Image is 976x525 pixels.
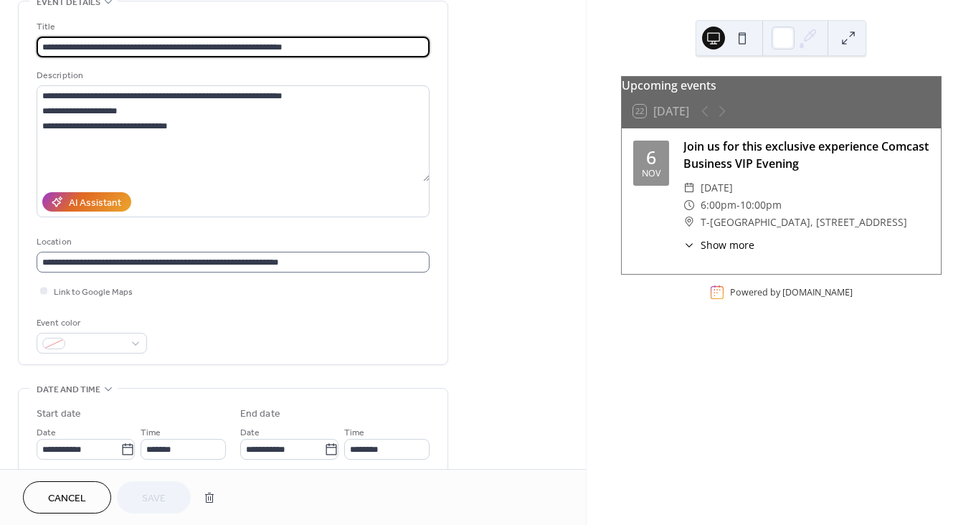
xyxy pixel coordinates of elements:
[736,197,740,214] span: -
[37,19,427,34] div: Title
[240,407,280,422] div: End date
[344,425,364,440] span: Time
[69,196,121,211] div: AI Assistant
[740,197,782,214] span: 10:00pm
[23,481,111,514] button: Cancel
[683,237,754,252] button: ​Show more
[37,407,81,422] div: Start date
[683,138,929,172] div: Join us for this exclusive experience Comcast Business VIP Evening
[37,316,144,331] div: Event color
[701,237,754,252] span: Show more
[646,148,656,166] div: 6
[782,286,853,298] a: [DOMAIN_NAME]
[730,286,853,298] div: Powered by
[37,68,427,83] div: Description
[701,214,907,231] span: T-[GEOGRAPHIC_DATA], [STREET_ADDRESS]
[683,214,695,231] div: ​
[141,425,161,440] span: Time
[37,382,100,397] span: Date and time
[48,491,86,506] span: Cancel
[701,197,736,214] span: 6:00pm
[683,197,695,214] div: ​
[37,235,427,250] div: Location
[642,169,660,179] div: Nov
[622,77,941,94] div: Upcoming events
[683,179,695,197] div: ​
[701,179,733,197] span: [DATE]
[240,425,260,440] span: Date
[683,237,695,252] div: ​
[37,425,56,440] span: Date
[42,192,131,212] button: AI Assistant
[54,285,133,300] span: Link to Google Maps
